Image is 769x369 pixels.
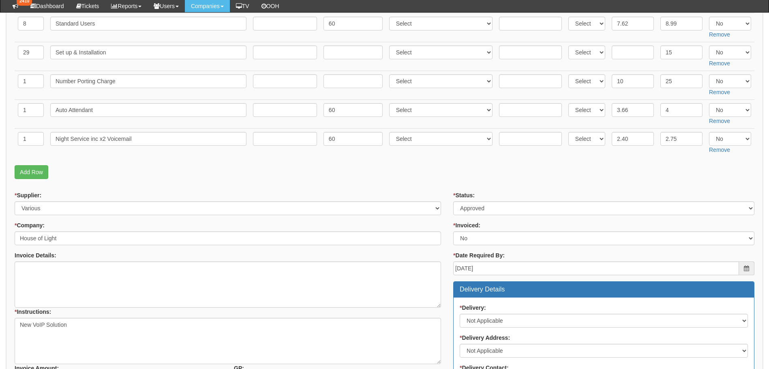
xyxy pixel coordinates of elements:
[453,221,480,229] label: Invoiced:
[15,318,441,364] textarea: New VoIP Solution
[709,89,730,95] a: Remove
[15,221,45,229] label: Company:
[15,251,56,259] label: Invoice Details:
[709,60,730,67] a: Remove
[709,147,730,153] a: Remove
[15,165,48,179] a: Add Row
[15,191,41,199] label: Supplier:
[15,308,51,316] label: Instructions:
[460,304,486,312] label: Delivery:
[709,118,730,124] a: Remove
[453,191,475,199] label: Status:
[709,31,730,38] a: Remove
[460,286,748,293] h3: Delivery Details
[460,334,510,342] label: Delivery Address:
[453,251,505,259] label: Date Required By:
